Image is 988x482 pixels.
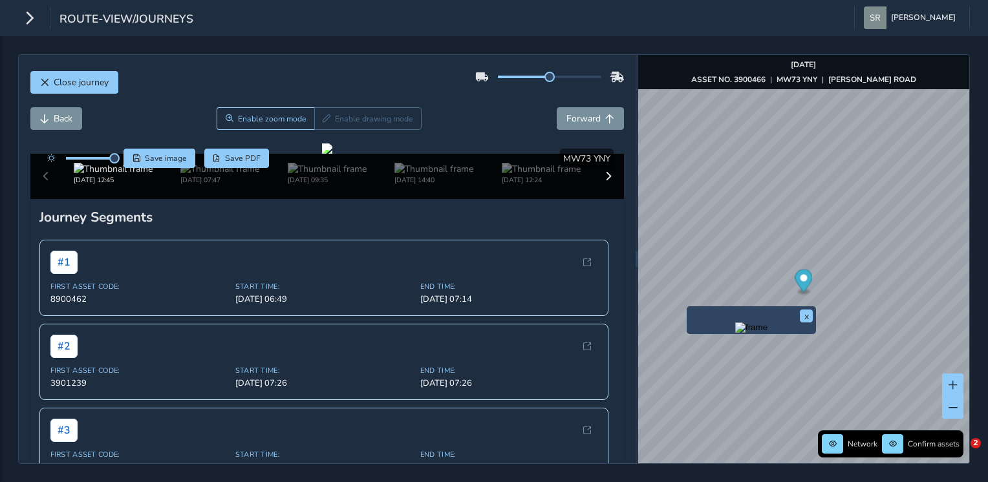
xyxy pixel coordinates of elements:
img: frame [735,322,768,333]
div: [DATE] 09:35 [288,175,367,185]
span: First Asset Code: [50,282,228,291]
img: diamond-layout [864,6,886,29]
div: | | [691,74,916,85]
span: [DATE] 07:26 [420,377,597,389]
span: Confirm assets [908,439,960,449]
button: Save [124,149,195,168]
strong: [PERSON_NAME] ROAD [828,74,916,85]
span: 2 [971,438,981,448]
img: Thumbnail frame [74,163,153,175]
span: Network [848,439,877,449]
span: Close journey [54,76,109,89]
button: Close journey [30,71,118,94]
span: End Time: [420,450,597,459]
span: MW73 YNY [563,152,610,165]
button: Back [30,107,82,130]
strong: [DATE] [791,59,816,70]
span: # 3 [50,419,78,442]
span: Save PDF [225,153,261,163]
span: [PERSON_NAME] [891,6,956,29]
span: route-view/journeys [59,11,193,29]
span: [DATE] 07:14 [420,293,597,305]
span: # 1 [50,251,78,274]
div: [DATE] 12:45 [74,175,153,185]
span: 3901239 [50,461,228,473]
span: Enable zoom mode [238,114,306,124]
strong: MW73 YNY [777,74,817,85]
span: # 2 [50,335,78,358]
span: Start Time: [235,366,413,375]
span: First Asset Code: [50,366,228,375]
button: x [800,309,813,322]
span: 3901239 [50,377,228,389]
span: End Time: [420,366,597,375]
button: PDF [204,149,270,168]
button: [PERSON_NAME] [864,6,960,29]
span: End Time: [420,282,597,291]
span: Back [54,112,72,125]
span: Start Time: [235,282,413,291]
div: [DATE] 07:47 [180,175,259,185]
div: Map marker [795,269,812,296]
span: Start Time: [235,450,413,459]
span: 8900462 [50,293,228,305]
button: Forward [557,107,624,130]
strong: ASSET NO. 3900466 [691,74,766,85]
div: Journey Segments [39,208,616,226]
span: [DATE] 07:22 [235,461,413,473]
div: [DATE] 14:40 [394,175,473,185]
div: [DATE] 12:24 [502,175,581,185]
span: Forward [566,112,601,125]
span: First Asset Code: [50,450,228,459]
img: Thumbnail frame [394,163,473,175]
button: Zoom [217,107,314,130]
span: [DATE] 07:22 [420,461,597,473]
span: [DATE] 06:49 [235,293,413,305]
img: Thumbnail frame [288,163,367,175]
button: Preview frame [690,322,813,331]
span: [DATE] 07:26 [235,377,413,389]
img: Thumbnail frame [502,163,581,175]
span: Save image [145,153,187,163]
iframe: Intercom live chat [944,438,975,469]
img: Thumbnail frame [180,163,259,175]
